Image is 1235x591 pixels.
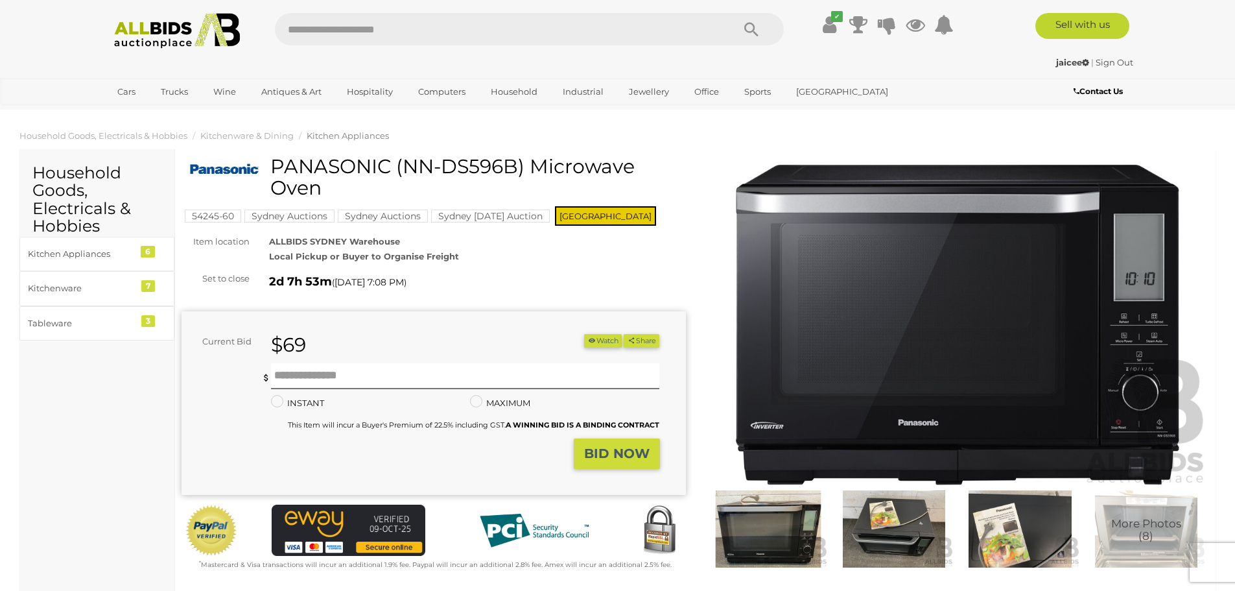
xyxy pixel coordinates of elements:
a: Office [686,81,727,103]
a: Kitchenware 7 [19,271,174,306]
button: Watch [584,334,622,348]
a: Industrial [554,81,612,103]
img: PCI DSS compliant [469,505,599,557]
span: [DATE] 7:08 PM [335,276,404,288]
div: 6 [141,246,155,258]
i: ✔ [831,11,843,22]
a: 54245-60 [185,211,241,221]
strong: BID NOW [584,446,650,461]
mark: 54245-60 [185,210,241,223]
div: Current Bid [182,334,261,349]
img: PANASONIC (NN-DS596B) Microwave Oven [709,490,828,568]
a: ✔ [820,13,840,36]
a: Wine [205,81,244,103]
strong: ALLBIDS SYDNEY Warehouse [269,236,400,247]
a: Jewellery [620,81,677,103]
button: Share [624,334,659,348]
a: Kitchenware & Dining [200,130,294,141]
a: Household [482,81,546,103]
h1: PANASONIC (NN-DS596B) Microwave Oven [188,156,683,199]
img: Allbids.com.au [107,13,248,49]
img: Secured by Rapid SSL [633,505,685,557]
span: | [1091,57,1094,67]
img: eWAY Payment Gateway [272,505,425,556]
b: A WINNING BID IS A BINDING CONTRACT [506,420,659,429]
a: [GEOGRAPHIC_DATA] [788,81,897,103]
img: Official PayPal Seal [185,505,238,557]
a: Sell with us [1035,13,1129,39]
div: Kitchen Appliances [28,247,135,261]
button: Search [719,13,784,45]
a: Sports [736,81,779,103]
div: 3 [141,315,155,327]
strong: 2d 7h 53m [269,274,332,289]
div: Kitchenware [28,281,135,296]
label: MAXIMUM [470,396,530,411]
a: Household Goods, Electricals & Hobbies [19,130,187,141]
mark: Sydney Auctions [244,210,335,223]
a: Sydney Auctions [244,211,335,221]
li: Watch this item [584,334,622,348]
strong: Local Pickup or Buyer to Organise Freight [269,251,459,261]
a: Tableware 3 [19,306,174,341]
div: 7 [141,280,155,292]
strong: jaicee [1056,57,1089,67]
strong: $69 [271,333,306,357]
img: PANASONIC (NN-DS596B) Microwave Oven [960,490,1079,568]
a: Kitchen Appliances 6 [19,237,174,271]
mark: Sydney Auctions [338,210,428,223]
a: Sydney Auctions [338,211,428,221]
b: Contact Us [1074,86,1123,96]
img: PANASONIC (NN-DS596B) Microwave Oven [1087,490,1206,568]
div: Tableware [28,316,135,331]
small: This Item will incur a Buyer's Premium of 22.5% including GST. [288,420,659,429]
a: Computers [410,81,474,103]
mark: Sydney [DATE] Auction [431,210,550,223]
div: Item location [172,234,259,249]
label: INSTANT [271,396,324,411]
button: BID NOW [574,439,660,469]
h2: Household Goods, Electricals & Hobbies [32,164,161,235]
a: Cars [109,81,144,103]
img: PANASONIC (NN-DS596B) Microwave Oven [188,159,261,181]
a: jaicee [1056,57,1091,67]
a: Hospitality [338,81,401,103]
a: Contact Us [1074,84,1126,99]
span: ( ) [332,277,406,287]
span: [GEOGRAPHIC_DATA] [555,206,656,226]
a: Sign Out [1096,57,1133,67]
a: Trucks [152,81,196,103]
a: Kitchen Appliances [307,130,389,141]
div: Set to close [172,271,259,286]
span: More Photos (8) [1111,518,1181,542]
img: PANASONIC (NN-DS596B) Microwave Oven [834,490,954,568]
a: Antiques & Art [253,81,330,103]
img: PANASONIC (NN-DS596B) Microwave Oven [705,162,1210,487]
small: Mastercard & Visa transactions will incur an additional 1.9% fee. Paypal will incur an additional... [199,561,672,569]
a: Sydney [DATE] Auction [431,211,550,221]
a: More Photos(8) [1087,490,1206,568]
